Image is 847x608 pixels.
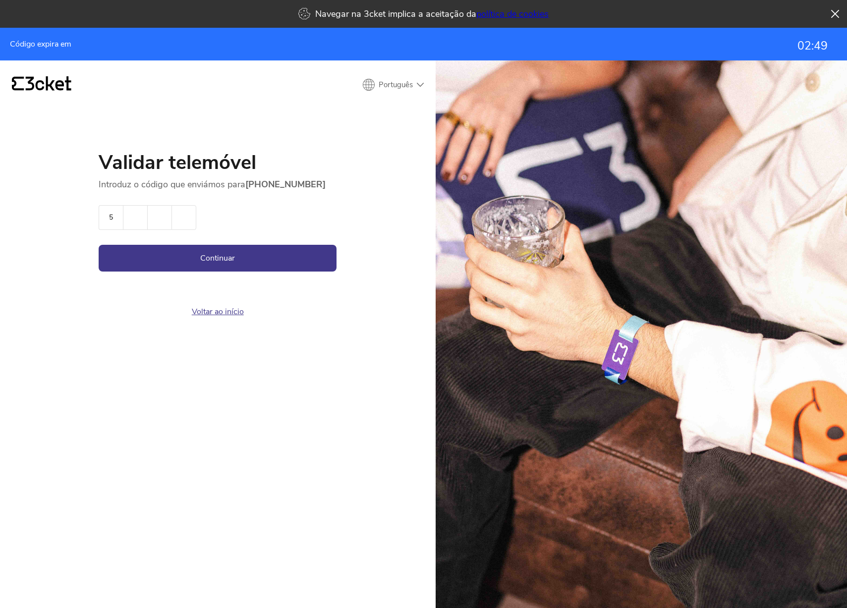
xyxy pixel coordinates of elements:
strong: [PHONE_NUMBER] [245,178,326,190]
span: Código expira em [10,40,71,49]
div: 02:49 [797,40,828,53]
a: {' '} [12,76,71,93]
p: Navegar na 3cket implica a aceitação da [315,8,549,20]
a: política de cookies [476,8,549,20]
button: Continuar [99,245,337,272]
p: Introduz o código que enviámos para [99,178,337,190]
a: Voltar ao início [192,306,244,317]
h1: Validar telemóvel [99,153,337,178]
g: {' '} [12,77,24,91]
